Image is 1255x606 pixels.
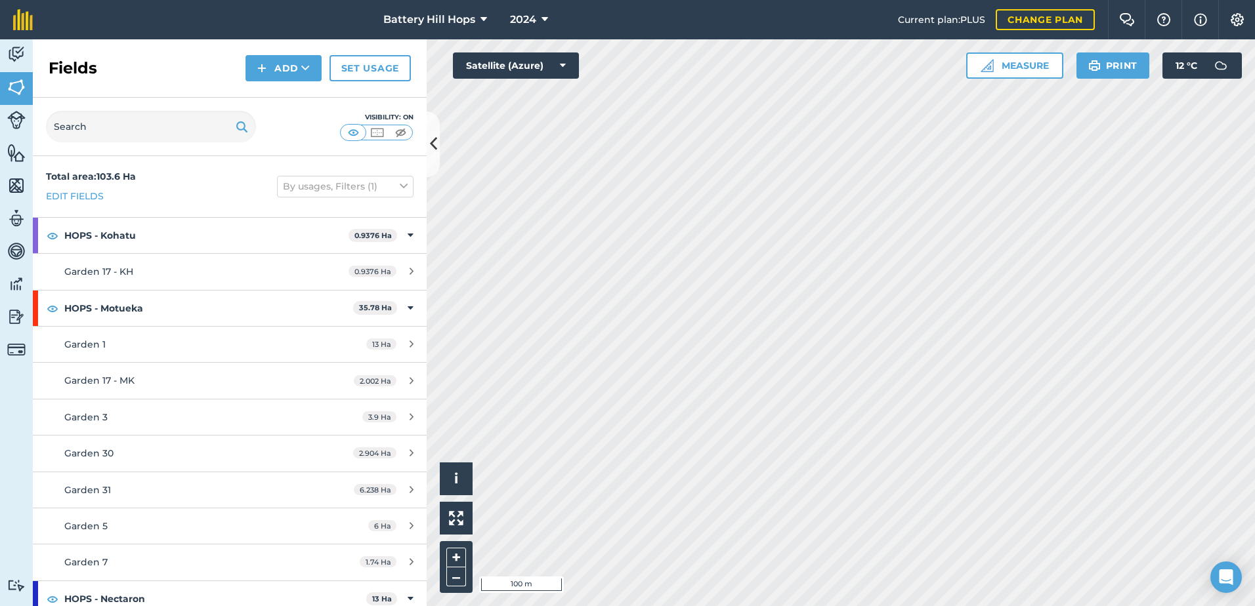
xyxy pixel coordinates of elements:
div: Visibility: On [340,112,414,123]
img: svg+xml;base64,PD94bWwgdmVyc2lvbj0iMS4wIiBlbmNvZGluZz0idXRmLTgiPz4KPCEtLSBHZW5lcmF0b3I6IEFkb2JlIE... [7,241,26,261]
div: Open Intercom Messenger [1210,561,1242,593]
a: Garden 33.9 Ha [33,399,427,435]
strong: Total area : 103.6 Ha [46,171,136,182]
img: Four arrows, one pointing top left, one top right, one bottom right and the last bottom left [449,511,463,525]
button: 12 °C [1162,52,1242,79]
span: 12 ° C [1176,52,1197,79]
img: svg+xml;base64,PD94bWwgdmVyc2lvbj0iMS4wIiBlbmNvZGluZz0idXRmLTgiPz4KPCEtLSBHZW5lcmF0b3I6IEFkb2JlIE... [7,111,26,129]
button: Print [1076,52,1150,79]
button: Measure [966,52,1063,79]
img: svg+xml;base64,PHN2ZyB4bWxucz0iaHR0cDovL3d3dy53My5vcmcvMjAwMC9zdmciIHdpZHRoPSI1NiIgaGVpZ2h0PSI2MC... [7,176,26,195]
img: svg+xml;base64,PHN2ZyB4bWxucz0iaHR0cDovL3d3dy53My5vcmcvMjAwMC9zdmciIHdpZHRoPSIxOCIgaGVpZ2h0PSIyNC... [47,228,58,243]
img: svg+xml;base64,PD94bWwgdmVyc2lvbj0iMS4wIiBlbmNvZGluZz0idXRmLTgiPz4KPCEtLSBHZW5lcmF0b3I6IEFkb2JlIE... [7,340,26,359]
img: fieldmargin Logo [13,9,33,30]
span: i [454,470,458,487]
span: 2.002 Ha [354,375,396,386]
span: 3.9 Ha [362,411,396,422]
span: Garden 17 - MK [64,374,135,386]
button: i [440,462,473,495]
a: Change plan [996,9,1095,30]
button: – [446,567,466,586]
span: Battery Hill Hops [383,12,475,28]
span: Garden 31 [64,484,111,496]
span: Garden 5 [64,520,108,532]
strong: 0.9376 Ha [354,231,392,240]
img: Two speech bubbles overlapping with the left bubble in the forefront [1119,13,1135,26]
span: 1.74 Ha [360,556,396,567]
img: svg+xml;base64,PHN2ZyB4bWxucz0iaHR0cDovL3d3dy53My5vcmcvMjAwMC9zdmciIHdpZHRoPSIxOCIgaGVpZ2h0PSIyNC... [47,300,58,316]
span: 0.9376 Ha [349,266,396,277]
strong: HOPS - Kohatu [64,218,349,253]
div: HOPS - Motueka35.78 Ha [33,291,427,326]
img: svg+xml;base64,PHN2ZyB4bWxucz0iaHR0cDovL3d3dy53My5vcmcvMjAwMC9zdmciIHdpZHRoPSI1MCIgaGVpZ2h0PSI0MC... [393,126,409,139]
input: Search [46,111,256,142]
div: HOPS - Kohatu0.9376 Ha [33,218,427,253]
img: A question mark icon [1156,13,1172,26]
img: Ruler icon [981,59,994,72]
span: Garden 7 [64,556,108,568]
a: Garden 71.74 Ha [33,544,427,580]
img: svg+xml;base64,PHN2ZyB4bWxucz0iaHR0cDovL3d3dy53My5vcmcvMjAwMC9zdmciIHdpZHRoPSIxOSIgaGVpZ2h0PSIyNC... [1088,58,1101,73]
span: Garden 3 [64,411,108,423]
a: Set usage [330,55,411,81]
a: Garden 17 - MK2.002 Ha [33,363,427,398]
img: A cog icon [1229,13,1245,26]
button: By usages, Filters (1) [277,176,414,197]
span: 6 Ha [368,520,396,531]
span: 6.238 Ha [354,484,396,495]
h2: Fields [49,58,97,79]
span: 2024 [510,12,536,28]
button: Satellite (Azure) [453,52,579,79]
span: 2.904 Ha [353,447,396,458]
img: svg+xml;base64,PD94bWwgdmVyc2lvbj0iMS4wIiBlbmNvZGluZz0idXRmLTgiPz4KPCEtLSBHZW5lcmF0b3I6IEFkb2JlIE... [1208,52,1234,79]
img: svg+xml;base64,PHN2ZyB4bWxucz0iaHR0cDovL3d3dy53My5vcmcvMjAwMC9zdmciIHdpZHRoPSIxOSIgaGVpZ2h0PSIyNC... [236,119,248,134]
a: Garden 302.904 Ha [33,435,427,471]
button: + [446,548,466,567]
img: svg+xml;base64,PHN2ZyB4bWxucz0iaHR0cDovL3d3dy53My5vcmcvMjAwMC9zdmciIHdpZHRoPSI1MCIgaGVpZ2h0PSI0MC... [345,126,362,139]
span: Current plan : PLUS [898,12,985,27]
span: Garden 17 - KH [64,266,133,277]
span: Garden 30 [64,447,114,459]
img: svg+xml;base64,PD94bWwgdmVyc2lvbj0iMS4wIiBlbmNvZGluZz0idXRmLTgiPz4KPCEtLSBHZW5lcmF0b3I6IEFkb2JlIE... [7,307,26,327]
img: svg+xml;base64,PHN2ZyB4bWxucz0iaHR0cDovL3d3dy53My5vcmcvMjAwMC9zdmciIHdpZHRoPSIxNCIgaGVpZ2h0PSIyNC... [257,60,266,76]
a: Garden 56 Ha [33,508,427,544]
a: Garden 17 - KH0.9376 Ha [33,254,427,289]
img: svg+xml;base64,PD94bWwgdmVyc2lvbj0iMS4wIiBlbmNvZGluZz0idXRmLTgiPz4KPCEtLSBHZW5lcmF0b3I6IEFkb2JlIE... [7,45,26,64]
img: svg+xml;base64,PD94bWwgdmVyc2lvbj0iMS4wIiBlbmNvZGluZz0idXRmLTgiPz4KPCEtLSBHZW5lcmF0b3I6IEFkb2JlIE... [7,274,26,294]
span: 13 Ha [366,338,396,350]
img: svg+xml;base64,PHN2ZyB4bWxucz0iaHR0cDovL3d3dy53My5vcmcvMjAwMC9zdmciIHdpZHRoPSI1MCIgaGVpZ2h0PSI0MC... [369,126,385,139]
a: Edit fields [46,189,104,203]
img: svg+xml;base64,PHN2ZyB4bWxucz0iaHR0cDovL3d3dy53My5vcmcvMjAwMC9zdmciIHdpZHRoPSIxNyIgaGVpZ2h0PSIxNy... [1194,12,1207,28]
span: Garden 1 [64,338,106,350]
img: svg+xml;base64,PD94bWwgdmVyc2lvbj0iMS4wIiBlbmNvZGluZz0idXRmLTgiPz4KPCEtLSBHZW5lcmF0b3I6IEFkb2JlIE... [7,579,26,592]
strong: 13 Ha [372,594,392,603]
img: svg+xml;base64,PD94bWwgdmVyc2lvbj0iMS4wIiBlbmNvZGluZz0idXRmLTgiPz4KPCEtLSBHZW5lcmF0b3I6IEFkb2JlIE... [7,209,26,228]
strong: HOPS - Motueka [64,291,353,326]
img: svg+xml;base64,PHN2ZyB4bWxucz0iaHR0cDovL3d3dy53My5vcmcvMjAwMC9zdmciIHdpZHRoPSI1NiIgaGVpZ2h0PSI2MC... [7,77,26,97]
a: Garden 113 Ha [33,327,427,362]
strong: 35.78 Ha [359,303,392,312]
a: Garden 316.238 Ha [33,472,427,508]
img: svg+xml;base64,PHN2ZyB4bWxucz0iaHR0cDovL3d3dy53My5vcmcvMjAwMC9zdmciIHdpZHRoPSI1NiIgaGVpZ2h0PSI2MC... [7,143,26,163]
button: Add [245,55,322,81]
